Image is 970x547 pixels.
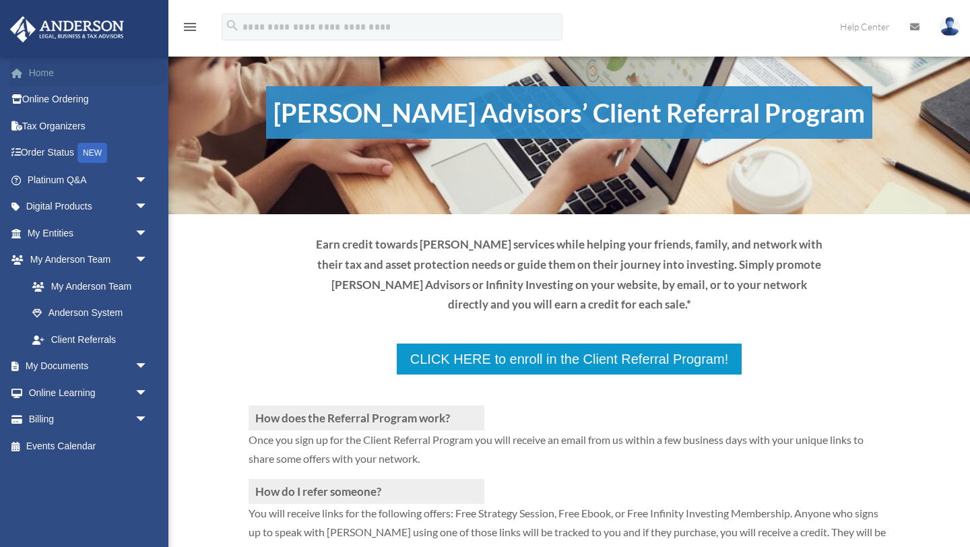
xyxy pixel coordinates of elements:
a: Digital Productsarrow_drop_down [9,193,168,220]
a: My Anderson Team [19,273,168,300]
h1: [PERSON_NAME] Advisors’ Client Referral Program [266,86,872,139]
h3: How does the Referral Program work? [249,406,484,430]
span: arrow_drop_down [135,193,162,221]
a: Home [9,59,168,86]
a: My Anderson Teamarrow_drop_down [9,247,168,273]
div: NEW [77,143,107,163]
i: search [225,18,240,33]
p: Once you sign up for the Client Referral Program you will receive an email from us within a few b... [249,430,890,479]
span: arrow_drop_down [135,247,162,274]
a: Billingarrow_drop_down [9,406,168,433]
span: arrow_drop_down [135,379,162,407]
img: Anderson Advisors Platinum Portal [6,16,128,42]
a: My Entitiesarrow_drop_down [9,220,168,247]
p: Earn credit towards [PERSON_NAME] services while helping your friends, family, and network with t... [313,234,826,315]
a: Anderson System [19,300,168,327]
a: menu [182,24,198,35]
a: Order StatusNEW [9,139,168,167]
a: CLICK HERE to enroll in the Client Referral Program! [395,342,743,376]
h3: How do I refer someone? [249,479,484,504]
img: User Pic [940,17,960,36]
a: Events Calendar [9,432,168,459]
a: Client Referrals [19,326,162,353]
a: Online Learningarrow_drop_down [9,379,168,406]
a: My Documentsarrow_drop_down [9,353,168,380]
i: menu [182,19,198,35]
span: arrow_drop_down [135,166,162,194]
a: Online Ordering [9,86,168,113]
span: arrow_drop_down [135,406,162,434]
a: Tax Organizers [9,112,168,139]
span: arrow_drop_down [135,220,162,247]
span: arrow_drop_down [135,353,162,381]
a: Platinum Q&Aarrow_drop_down [9,166,168,193]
